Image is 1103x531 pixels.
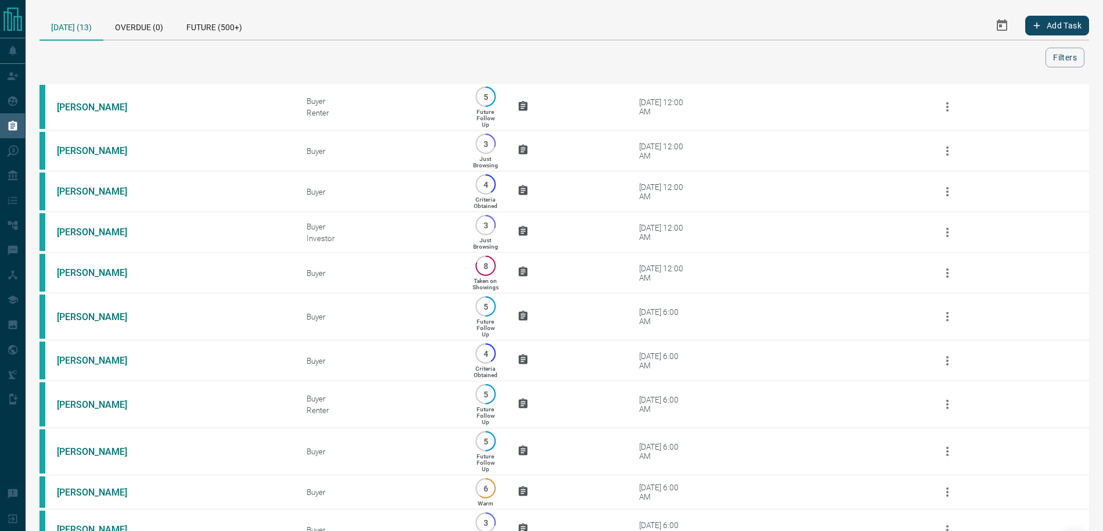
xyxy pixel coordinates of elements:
p: Just Browsing [473,156,498,168]
p: Future Follow Up [477,406,495,425]
a: [PERSON_NAME] [57,145,144,156]
p: 5 [481,302,490,311]
p: Taken on Showings [473,278,499,290]
a: [PERSON_NAME] [57,487,144,498]
div: Renter [307,108,453,117]
div: Future (500+) [175,12,254,40]
div: condos.ca [39,254,45,292]
a: [PERSON_NAME] [57,186,144,197]
div: Buyer [307,394,453,403]
button: Filters [1046,48,1084,67]
div: condos.ca [39,132,45,170]
p: 3 [481,139,490,148]
p: 4 [481,349,490,358]
div: [DATE] (13) [39,12,103,41]
p: 3 [481,518,490,527]
a: [PERSON_NAME] [57,102,144,113]
div: [DATE] 6:00 AM [639,395,689,414]
p: 5 [481,437,490,446]
div: [DATE] 6:00 AM [639,483,689,501]
a: [PERSON_NAME] [57,399,144,410]
div: [DATE] 12:00 AM [639,98,689,116]
p: Future Follow Up [477,318,495,338]
div: Buyer [307,487,453,497]
button: Select Date Range [988,12,1016,40]
div: [DATE] 6:00 AM [639,442,689,461]
div: [DATE] 12:00 AM [639,142,689,160]
div: condos.ca [39,85,45,129]
div: condos.ca [39,213,45,251]
div: Buyer [307,187,453,196]
div: condos.ca [39,342,45,379]
div: Renter [307,406,453,415]
div: Buyer [307,356,453,365]
p: Future Follow Up [477,453,495,472]
div: condos.ca [39,429,45,473]
div: Overdue (0) [103,12,175,40]
a: [PERSON_NAME] [57,446,144,457]
div: [DATE] 6:00 AM [639,307,689,326]
div: Buyer [307,146,453,156]
p: 5 [481,92,490,101]
div: [DATE] 6:00 AM [639,351,689,370]
div: Buyer [307,268,453,278]
div: [DATE] 12:00 AM [639,264,689,282]
p: 3 [481,221,490,229]
div: [DATE] 12:00 AM [639,182,689,201]
p: Warm [478,500,493,507]
div: Buyer [307,312,453,321]
p: Future Follow Up [477,109,495,128]
p: 8 [481,261,490,270]
div: condos.ca [39,295,45,339]
p: 4 [481,180,490,189]
div: Buyer [307,447,453,456]
button: Add Task [1025,16,1089,35]
p: 5 [481,390,490,399]
p: Criteria Obtained [474,365,498,378]
a: [PERSON_NAME] [57,355,144,366]
div: condos.ca [39,476,45,508]
div: Buyer [307,222,453,231]
div: Investor [307,234,453,243]
a: [PERSON_NAME] [57,267,144,278]
div: [DATE] 12:00 AM [639,223,689,242]
div: condos.ca [39,173,45,210]
div: Buyer [307,96,453,106]
a: [PERSON_NAME] [57,311,144,322]
p: 6 [481,484,490,493]
div: condos.ca [39,382,45,426]
p: Criteria Obtained [474,196,498,209]
a: [PERSON_NAME] [57,227,144,238]
p: Just Browsing [473,237,498,250]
